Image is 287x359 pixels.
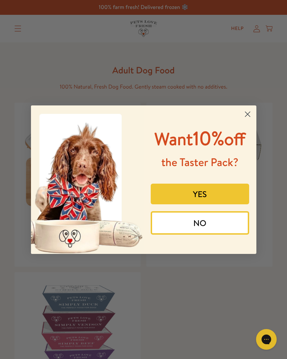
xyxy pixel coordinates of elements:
button: NO [151,211,249,235]
img: 8afefe80-1ef6-417a-b86b-9520c2248d41.jpeg [31,105,144,254]
button: Close dialog [242,108,254,120]
span: 10% [155,125,246,151]
span: Want [155,127,193,151]
span: the Taster Pack? [161,155,238,170]
iframe: Gorgias live chat messenger [253,327,280,352]
span: off [224,127,245,151]
button: YES [151,184,249,204]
